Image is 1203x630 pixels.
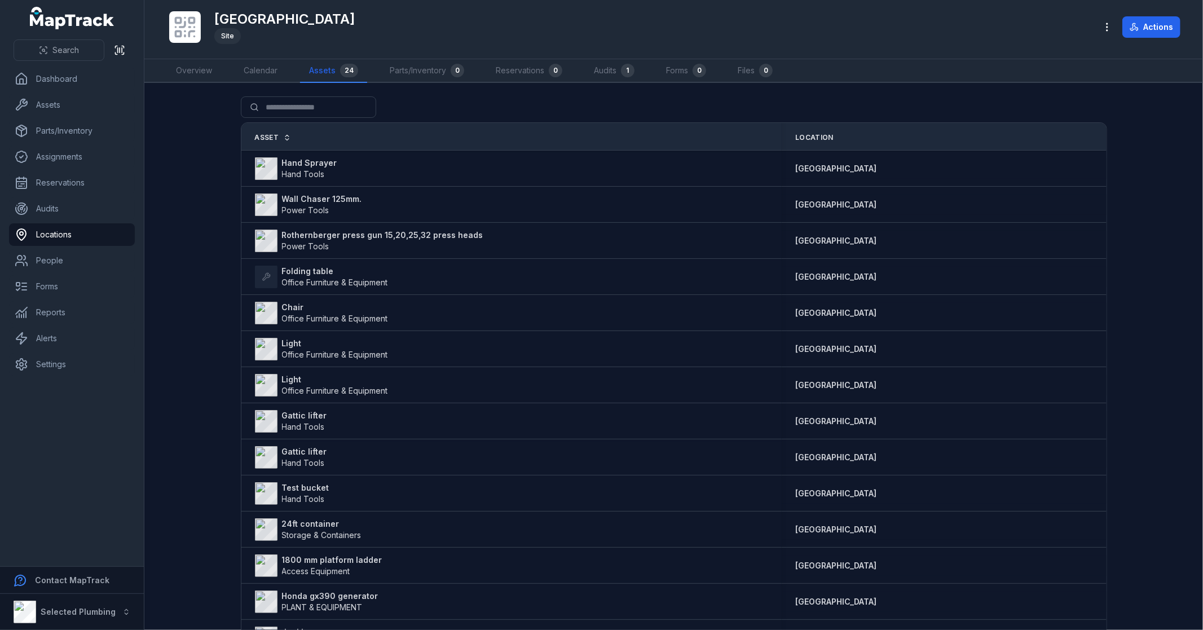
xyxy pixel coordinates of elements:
span: [GEOGRAPHIC_DATA] [795,380,876,390]
strong: Test bucket [282,482,329,494]
a: [GEOGRAPHIC_DATA] [795,380,876,391]
a: Wall Chaser 125mm.Power Tools [255,193,362,216]
span: Asset [255,133,279,142]
strong: Honda gx390 generator [282,591,378,602]
div: 0 [451,64,464,77]
a: Rothernberger press gun 15,20,25,32 press headsPower Tools [255,230,483,252]
a: Calendar [235,59,287,83]
span: [GEOGRAPHIC_DATA] [795,452,876,462]
a: Honda gx390 generatorPLANT & EQUIPMENT [255,591,378,613]
a: Reservations0 [487,59,571,83]
a: Alerts [9,327,135,350]
a: Folding tableOffice Furniture & Equipment [255,266,388,288]
strong: Chair [282,302,388,313]
span: Office Furniture & Equipment [282,350,388,359]
span: Office Furniture & Equipment [282,314,388,323]
h1: [GEOGRAPHIC_DATA] [214,10,355,28]
span: [GEOGRAPHIC_DATA] [795,561,876,570]
div: Site [214,28,241,44]
a: Assets [9,94,135,116]
span: Hand Tools [282,422,325,431]
span: PLANT & EQUIPMENT [282,602,363,612]
a: [GEOGRAPHIC_DATA] [795,560,876,571]
a: [GEOGRAPHIC_DATA] [795,199,876,210]
div: 24 [340,64,358,77]
a: 1800 mm platform ladderAccess Equipment [255,554,382,577]
a: [GEOGRAPHIC_DATA] [795,416,876,427]
span: [GEOGRAPHIC_DATA] [795,236,876,245]
a: [GEOGRAPHIC_DATA] [795,307,876,319]
strong: Rothernberger press gun 15,20,25,32 press heads [282,230,483,241]
a: Parts/Inventory [9,120,135,142]
span: [GEOGRAPHIC_DATA] [795,525,876,534]
span: Office Furniture & Equipment [282,386,388,395]
a: [GEOGRAPHIC_DATA] [795,596,876,607]
strong: Wall Chaser 125mm. [282,193,362,205]
strong: Hand Sprayer [282,157,337,169]
span: Hand Tools [282,169,325,179]
span: [GEOGRAPHIC_DATA] [795,597,876,606]
span: Location [795,133,833,142]
strong: Gattic lifter [282,410,327,421]
strong: 24ft container [282,518,362,530]
a: 24ft containerStorage & Containers [255,518,362,541]
span: [GEOGRAPHIC_DATA] [795,200,876,209]
a: [GEOGRAPHIC_DATA] [795,488,876,499]
a: Dashboard [9,68,135,90]
a: Audits1 [585,59,644,83]
span: [GEOGRAPHIC_DATA] [795,344,876,354]
a: Files0 [729,59,782,83]
a: Assignments [9,146,135,168]
button: Actions [1122,16,1180,38]
a: Gattic lifterHand Tools [255,446,327,469]
strong: Folding table [282,266,388,277]
a: LightOffice Furniture & Equipment [255,338,388,360]
span: Power Tools [282,241,329,251]
a: ChairOffice Furniture & Equipment [255,302,388,324]
span: Access Equipment [282,566,350,576]
a: Reservations [9,171,135,194]
a: [GEOGRAPHIC_DATA] [795,343,876,355]
strong: 1800 mm platform ladder [282,554,382,566]
strong: Light [282,338,388,349]
div: 0 [759,64,773,77]
span: [GEOGRAPHIC_DATA] [795,272,876,281]
a: Assets24 [300,59,367,83]
a: [GEOGRAPHIC_DATA] [795,163,876,174]
strong: Selected Plumbing [41,607,116,616]
span: Hand Tools [282,494,325,504]
span: [GEOGRAPHIC_DATA] [795,416,876,426]
a: Reports [9,301,135,324]
a: Locations [9,223,135,246]
a: Settings [9,353,135,376]
a: People [9,249,135,272]
div: 0 [549,64,562,77]
strong: Gattic lifter [282,446,327,457]
a: Hand SprayerHand Tools [255,157,337,180]
a: [GEOGRAPHIC_DATA] [795,271,876,283]
a: Parts/Inventory0 [381,59,473,83]
button: Search [14,39,104,61]
strong: Light [282,374,388,385]
a: Gattic lifterHand Tools [255,410,327,433]
a: MapTrack [30,7,114,29]
span: Office Furniture & Equipment [282,277,388,287]
a: [GEOGRAPHIC_DATA] [795,452,876,463]
div: 1 [621,64,634,77]
strong: Contact MapTrack [35,575,109,585]
span: Storage & Containers [282,530,362,540]
a: Asset [255,133,292,142]
span: Search [52,45,79,56]
a: Forms0 [657,59,715,83]
span: Power Tools [282,205,329,215]
span: Hand Tools [282,458,325,468]
a: [GEOGRAPHIC_DATA] [795,524,876,535]
a: [GEOGRAPHIC_DATA] [795,235,876,246]
a: Overview [167,59,221,83]
span: [GEOGRAPHIC_DATA] [795,308,876,318]
a: Audits [9,197,135,220]
div: 0 [693,64,706,77]
a: LightOffice Furniture & Equipment [255,374,388,396]
a: Test bucketHand Tools [255,482,329,505]
a: Forms [9,275,135,298]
